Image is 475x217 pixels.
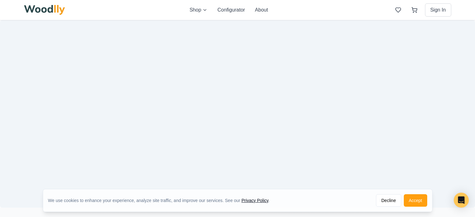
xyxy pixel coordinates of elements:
div: We use cookies to enhance your experience, analyze site traffic, and improve our services. See our . [48,197,275,204]
div: Open Intercom Messenger [454,193,469,208]
img: Woodlly [24,5,65,15]
button: Shop [190,6,207,14]
button: Accept [404,194,427,207]
a: Privacy Policy [241,198,268,203]
button: Decline [376,194,401,207]
button: About [255,6,268,14]
button: Configurator [217,6,245,14]
button: Sign In [425,3,451,17]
